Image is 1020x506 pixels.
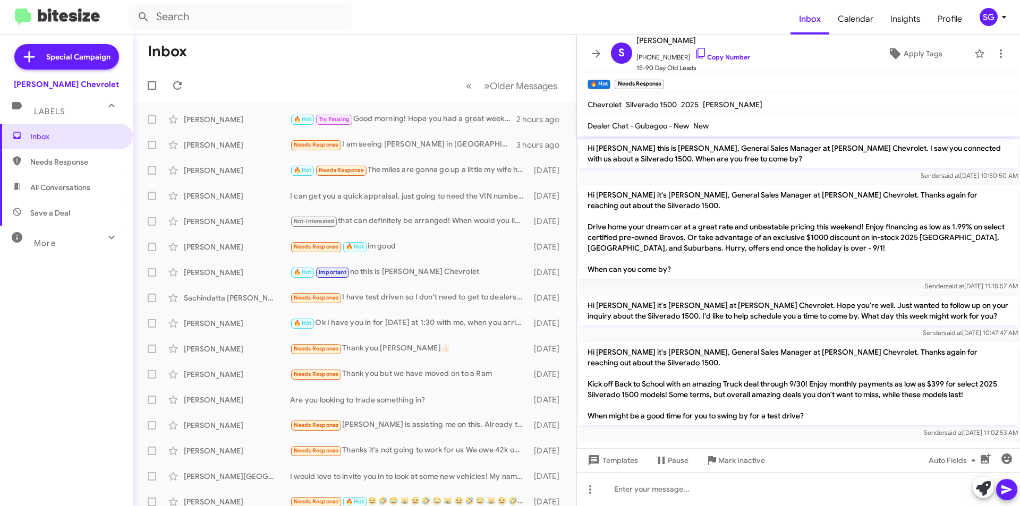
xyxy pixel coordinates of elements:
div: [PERSON_NAME] [184,140,290,150]
span: said at [946,282,964,290]
div: [DATE] [529,267,568,278]
div: Thank you but we have moved on to a Ram [290,368,529,380]
a: Calendar [829,4,882,35]
div: [PERSON_NAME] [184,267,290,278]
div: [PERSON_NAME] [184,165,290,176]
span: said at [943,329,962,337]
div: Are you looking to trade something in? [290,394,529,405]
span: 🔥 Hot [294,320,312,327]
div: [PERSON_NAME] [184,445,290,456]
span: Needs Response [294,447,339,454]
div: The miles are gonna go up a little my wife has tha car out [DATE] [290,164,529,176]
div: [PERSON_NAME] [184,242,290,252]
div: 3 hours ago [516,140,568,150]
a: Copy Number [694,53,750,61]
span: All Conversations [30,182,90,193]
small: Needs Response [615,80,664,89]
button: Apply Tags [860,44,969,63]
div: Good morning! Hope you had a great weekend! Do you have any questions I can help with about the C... [290,113,516,125]
div: Sachindatta [PERSON_NAME] [184,293,290,303]
div: Thank you [PERSON_NAME]👍🏻 [290,342,529,355]
button: Mark Inactive [697,451,773,470]
h1: Inbox [148,43,187,60]
span: Pause [668,451,688,470]
span: Sender [DATE] 10:47:47 AM [923,329,1018,337]
div: I am seeing [PERSON_NAME] in [GEOGRAPHIC_DATA] for a test drive. Thanks. [290,139,516,151]
div: I have test driven so I don't need to get to dealership again [290,291,529,304]
span: Try Pausing [319,116,350,123]
span: [PERSON_NAME] [636,34,750,47]
div: [PERSON_NAME] Chevrolet [14,79,119,90]
div: im good [290,241,529,253]
span: Important [319,269,346,276]
button: SG [971,8,1008,26]
span: » [484,79,490,92]
span: Profile [929,4,971,35]
span: More [34,238,56,248]
span: 🔥 Hot [294,269,312,276]
span: Needs Response [294,422,339,428]
button: Next [478,75,564,97]
p: Hi [PERSON_NAME] it's [PERSON_NAME], General Sales Manager at [PERSON_NAME] Chevrolet. Thanks aga... [579,185,1018,279]
div: [PERSON_NAME] [184,394,290,405]
div: [PERSON_NAME] [184,216,290,227]
span: Sender [DATE] 11:02:53 AM [924,428,1018,436]
div: [DATE] [529,242,568,252]
div: [DATE] [529,369,568,380]
span: Needs Response [294,141,339,148]
p: Hi [PERSON_NAME] it's [PERSON_NAME], General Sales Manager at [PERSON_NAME] Chevrolet. Thanks aga... [579,342,1018,425]
p: Hi [PERSON_NAME] it's [PERSON_NAME] at [PERSON_NAME] Chevrolet. I saw you've been in touch with o... [579,442,1018,483]
span: 🔥 Hot [294,167,312,174]
div: Ok I have you in for [DATE] at 1:30 with me, when you arrive ask for [PERSON_NAME] at the front d... [290,317,529,329]
div: [PERSON_NAME] [184,344,290,354]
a: Special Campaign [14,44,119,70]
small: 🔥 Hot [588,80,610,89]
span: said at [941,171,960,179]
button: Previous [460,75,478,97]
div: Thanks it's not going to work for us We owe 42k on my expedition and it's only worth maybe 28- so... [290,444,529,457]
div: [DATE] [529,191,568,201]
span: Needs Response [294,294,339,301]
input: Search [129,4,352,30]
div: I would love to invite you in to look at some new vehicles! My name is [PERSON_NAME] here at [PER... [290,471,529,482]
span: Templates [585,451,638,470]
span: Sender [DATE] 10:50:50 AM [921,171,1018,179]
div: [PERSON_NAME][GEOGRAPHIC_DATA] [184,471,290,482]
div: [PERSON_NAME] [184,318,290,329]
span: Needs Response [294,498,339,505]
span: Labels [34,107,65,116]
span: 🔥 Hot [346,498,364,505]
span: Dealer Chat - Gubagoo - New [588,121,689,131]
span: Apply Tags [904,44,942,63]
div: [PERSON_NAME] [184,420,290,431]
span: 2025 [681,100,699,109]
span: Older Messages [490,80,557,92]
span: said at [945,428,963,436]
div: [DATE] [529,318,568,329]
span: Needs Response [294,243,339,250]
button: Auto Fields [920,451,988,470]
button: Pause [647,451,697,470]
div: 2 hours ago [516,114,568,125]
div: [DATE] [529,216,568,227]
div: [DATE] [529,471,568,482]
a: Insights [882,4,929,35]
span: Needs Response [30,157,121,167]
span: Needs Response [319,167,364,174]
span: New [693,121,709,131]
span: S [618,45,625,62]
span: Silverado 1500 [626,100,677,109]
span: 🔥 Hot [294,116,312,123]
button: Templates [577,451,647,470]
span: Auto Fields [929,451,980,470]
span: Sender [DATE] 11:18:57 AM [925,282,1018,290]
div: [PERSON_NAME] [184,191,290,201]
div: [DATE] [529,344,568,354]
span: Mark Inactive [718,451,765,470]
a: Inbox [790,4,829,35]
span: Not-Interested [294,218,335,225]
nav: Page navigation example [460,75,564,97]
span: Needs Response [294,371,339,378]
